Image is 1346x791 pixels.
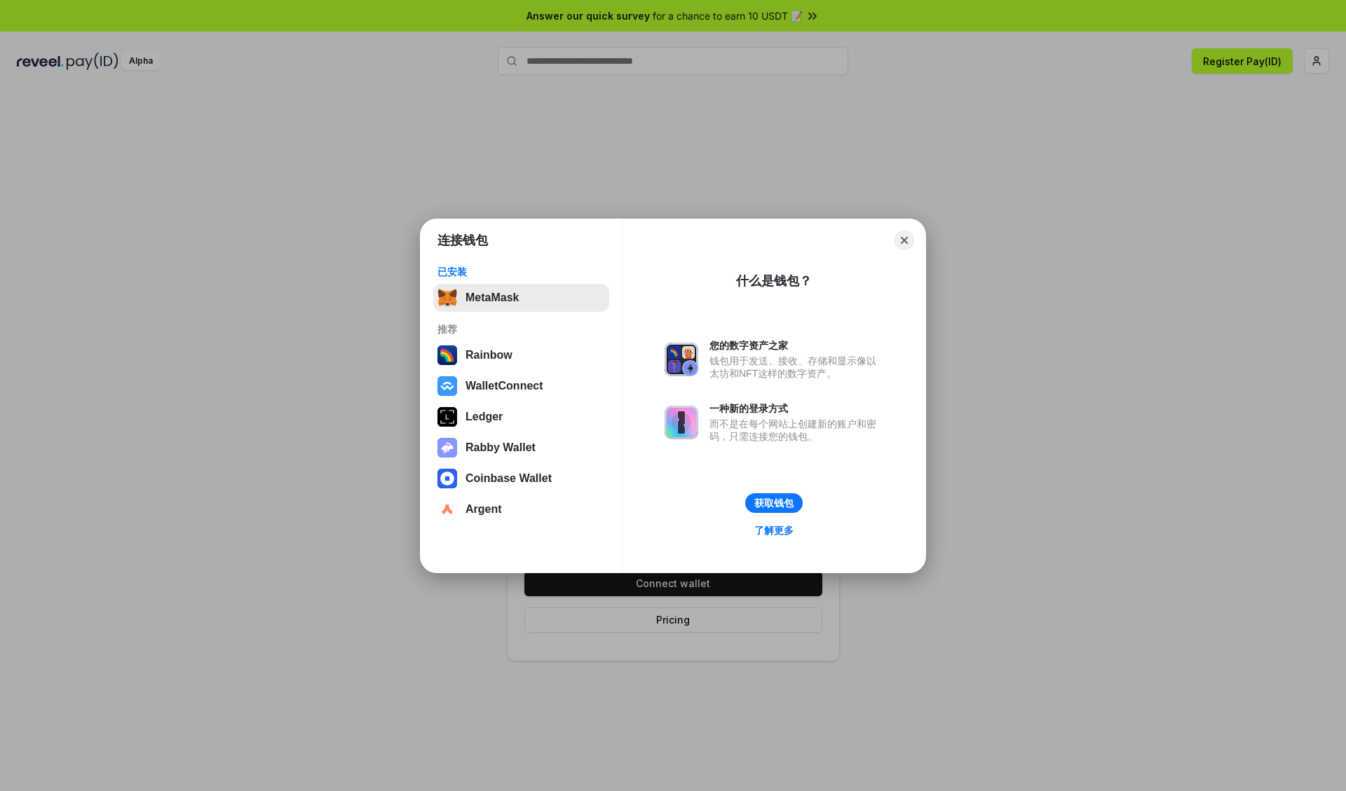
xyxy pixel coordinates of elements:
[437,438,457,458] img: svg+xml,%3Csvg%20xmlns%3D%22http%3A%2F%2Fwww.w3.org%2F2000%2Fsvg%22%20fill%3D%22none%22%20viewBox...
[433,495,609,523] button: Argent
[437,232,488,249] h1: 连接钱包
[433,284,609,312] button: MetaMask
[437,469,457,488] img: svg+xml,%3Csvg%20width%3D%2228%22%20height%3D%2228%22%20viewBox%3D%220%200%2028%2028%22%20fill%3D...
[709,339,883,352] div: 您的数字资产之家
[736,273,812,289] div: 什么是钱包？
[437,407,457,427] img: svg+xml,%3Csvg%20xmlns%3D%22http%3A%2F%2Fwww.w3.org%2F2000%2Fsvg%22%20width%3D%2228%22%20height%3...
[433,434,609,462] button: Rabby Wallet
[465,411,503,423] div: Ledger
[437,266,605,278] div: 已安装
[895,231,914,250] button: Close
[437,500,457,519] img: svg+xml,%3Csvg%20width%3D%2228%22%20height%3D%2228%22%20viewBox%3D%220%200%2028%2028%22%20fill%3D...
[433,403,609,431] button: Ledger
[665,343,698,376] img: svg+xml,%3Csvg%20xmlns%3D%22http%3A%2F%2Fwww.w3.org%2F2000%2Fsvg%22%20fill%3D%22none%22%20viewBox...
[665,406,698,439] img: svg+xml,%3Csvg%20xmlns%3D%22http%3A%2F%2Fwww.w3.org%2F2000%2Fsvg%22%20fill%3D%22none%22%20viewBox...
[433,372,609,400] button: WalletConnect
[465,380,543,392] div: WalletConnect
[465,291,519,304] div: MetaMask
[465,441,536,454] div: Rabby Wallet
[433,341,609,369] button: Rainbow
[745,493,803,513] button: 获取钱包
[437,288,457,308] img: svg+xml,%3Csvg%20fill%3D%22none%22%20height%3D%2233%22%20viewBox%3D%220%200%2035%2033%22%20width%...
[465,503,502,516] div: Argent
[465,349,512,362] div: Rainbow
[709,355,883,380] div: 钱包用于发送、接收、存储和显示像以太坊和NFT这样的数字资产。
[433,465,609,493] button: Coinbase Wallet
[437,323,605,336] div: 推荐
[709,402,883,415] div: 一种新的登录方式
[746,521,802,539] a: 了解更多
[437,376,457,396] img: svg+xml,%3Csvg%20width%3D%2228%22%20height%3D%2228%22%20viewBox%3D%220%200%2028%2028%22%20fill%3D...
[754,497,794,509] div: 获取钱包
[465,472,552,485] div: Coinbase Wallet
[437,345,457,365] img: svg+xml,%3Csvg%20width%3D%22120%22%20height%3D%22120%22%20viewBox%3D%220%200%20120%20120%22%20fil...
[754,524,794,537] div: 了解更多
[709,418,883,443] div: 而不是在每个网站上创建新的账户和密码，只需连接您的钱包。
